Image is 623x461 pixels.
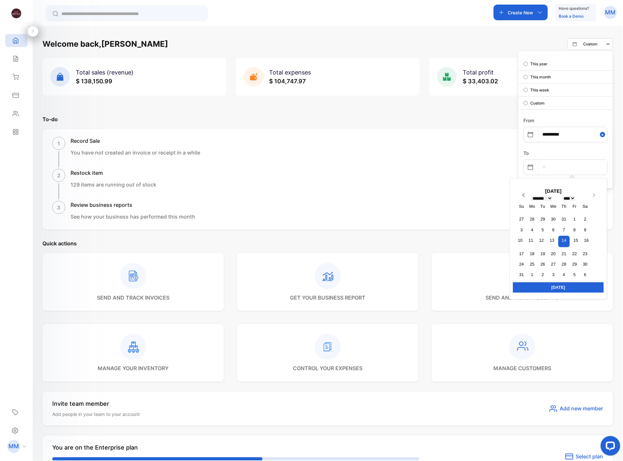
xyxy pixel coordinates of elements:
span: Select plan [576,453,603,461]
div: Choose Friday, August 22nd, 2025 [570,249,579,258]
p: You have not created an invoice or receipt in a while [71,149,200,156]
div: Choose Tuesday, September 2nd, 2025 [538,270,547,279]
p: This month [531,74,551,80]
div: Choose Wednesday, September 3rd, 2025 [549,270,558,279]
div: Choose Wednesday, August 13th, 2025 [548,236,557,245]
p: This week [531,87,550,93]
button: MM [604,5,617,20]
button: Next Month [590,192,600,202]
div: Choose Thursday, August 14th, 2025 [558,236,570,247]
p: Create New [508,9,534,16]
div: Choose Thursday, August 7th, 2025 [560,225,568,234]
div: Fr [570,202,579,211]
div: Choose Tuesday, August 26th, 2025 [538,260,547,269]
div: Choose Tuesday, August 5th, 2025 [538,225,547,234]
div: Choose Monday, September 1st, 2025 [528,270,537,279]
button: Add new member [550,405,603,413]
div: Choose Monday, August 4th, 2025 [528,225,537,234]
h1: Review business reports [71,201,195,209]
div: Choose Saturday, August 2nd, 2025 [581,215,590,223]
div: Choose Tuesday, July 29th, 2025 [538,215,547,223]
p: send and track receipts [486,294,559,302]
p: You are on the Enterprise plan [52,443,420,452]
div: Choose Thursday, August 28th, 2025 [560,260,568,269]
p: To-do [42,115,613,123]
div: Choose Friday, August 15th, 2025 [572,236,581,245]
button: Create New [494,5,548,20]
div: [DATE] [513,188,594,195]
div: Tu [538,202,547,211]
p: Custom [583,41,598,47]
p: get your business report [290,294,366,302]
div: Choose Sunday, August 17th, 2025 [517,249,526,258]
p: 1 [57,140,60,147]
div: Choose Sunday, August 3rd, 2025 [517,225,526,234]
h1: Record Sale [71,137,200,145]
h1: Welcome back, [PERSON_NAME] [42,38,168,50]
img: logo [11,8,21,18]
div: [DATE] [513,282,604,293]
div: Choose Thursday, August 21st, 2025 [560,249,568,258]
span: Total sales (revenue) [76,69,134,76]
label: To [524,150,529,156]
div: Choose Thursday, July 31st, 2025 [560,215,568,223]
div: We [549,202,558,211]
h1: Restock item [71,169,156,177]
a: Book a Demo [559,14,584,19]
button: Previous Month [518,192,528,202]
label: From [524,118,535,123]
div: Choose Sunday, August 24th, 2025 [517,260,526,269]
div: Choose Sunday, August 31st, 2025 [517,270,526,279]
div: Choose Friday, September 5th, 2025 [570,270,579,279]
p: 129 items are running out of stock [71,181,156,189]
div: Sa [581,202,590,211]
div: Choose Sunday, July 27th, 2025 [517,215,526,223]
p: Invite team member [52,400,140,408]
p: Custom [531,100,545,106]
div: Choose Saturday, August 30th, 2025 [581,260,590,269]
div: Th [560,202,568,211]
div: Choose Wednesday, August 20th, 2025 [549,249,558,258]
p: Have questions? [559,5,589,12]
div: Choose Wednesday, August 27th, 2025 [549,260,558,269]
div: month 2025-08 [515,214,592,280]
div: Choose Saturday, September 6th, 2025 [581,270,590,279]
div: Choose Wednesday, July 30th, 2025 [549,215,558,223]
div: Choose Saturday, August 23rd, 2025 [581,249,590,258]
span: $ 33,403.02 [463,78,498,85]
button: Close [600,127,607,142]
div: Choose Sunday, August 10th, 2025 [516,236,525,245]
span: Total profit [463,69,494,76]
div: Choose Monday, August 11th, 2025 [527,236,535,245]
p: See how your business has performed this month [71,213,195,221]
p: manage your inventory [98,365,169,372]
div: Choose Tuesday, August 12th, 2025 [537,236,546,245]
span: Add new member [560,405,603,413]
div: Choose Friday, August 29th, 2025 [570,260,579,269]
span: Total expenses [269,69,311,76]
p: manage customers [494,365,551,372]
div: Choose Monday, August 25th, 2025 [528,260,537,269]
span: $ 104,747.97 [269,78,306,85]
span: $ 138,150.99 [76,78,112,85]
p: Add people in your team to your account [52,411,140,418]
div: Choose Friday, August 8th, 2025 [570,225,579,234]
p: This year [531,61,548,67]
div: Choose Saturday, August 9th, 2025 [581,225,590,234]
div: Choose Tuesday, August 19th, 2025 [538,249,547,258]
div: Choose Wednesday, August 6th, 2025 [549,225,558,234]
p: send and track invoices [97,294,169,302]
p: MM [605,8,616,17]
p: 3 [57,204,61,211]
div: Choose Friday, August 1st, 2025 [570,215,579,223]
p: control your expenses [293,365,363,372]
p: Quick actions [42,239,613,247]
p: 2 [57,172,60,179]
div: Mo [528,202,537,211]
button: Custom [567,38,613,50]
button: Select plan [566,453,603,461]
div: Su [517,202,526,211]
div: Choose Saturday, August 16th, 2025 [582,236,591,245]
div: Choose Thursday, September 4th, 2025 [560,270,568,279]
